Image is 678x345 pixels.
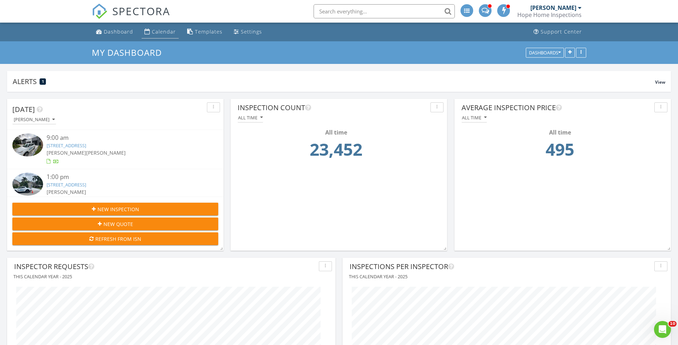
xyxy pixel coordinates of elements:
a: Settings [231,25,265,38]
div: All time [238,115,263,120]
a: My Dashboard [92,47,168,58]
span: New Quote [103,220,133,228]
div: Refresh from ISN [18,235,213,243]
button: New Quote [12,218,218,230]
div: All time [462,115,487,120]
a: Dashboard [93,25,136,38]
button: Dashboards [526,48,564,58]
div: [PERSON_NAME] [530,4,576,11]
a: SPECTORA [92,10,170,24]
a: Templates [184,25,225,38]
div: Inspection Count [238,102,428,113]
span: 10 [668,321,677,327]
div: Support Center [541,28,582,35]
div: Dashboards [529,50,561,55]
button: [PERSON_NAME] [12,115,56,125]
div: Alerts [13,77,655,86]
div: Dashboard [104,28,133,35]
div: Hope Home Inspections [517,11,582,18]
div: All time [464,128,656,137]
a: Calendar [142,25,179,38]
td: 23452 [240,137,432,166]
a: 1:00 pm [STREET_ADDRESS] [PERSON_NAME] [12,173,218,204]
button: Refresh from ISN [12,232,218,245]
div: 1:00 pm [47,173,201,182]
div: Average Inspection Price [462,102,652,113]
span: View [655,79,665,85]
input: Search everything... [314,4,455,18]
a: [STREET_ADDRESS] [47,142,86,149]
img: The Best Home Inspection Software - Spectora [92,4,107,19]
button: All time [238,113,263,123]
span: [PERSON_NAME] [47,189,86,195]
span: [PERSON_NAME] [86,149,126,156]
img: 9357354%2Fcover_photos%2FfyOJdLmaoh9aOXKRYMgG%2Fsmall.jpg [12,133,43,156]
img: 9357603%2Fcover_photos%2FVdr0WdPuQUizKpg5Ln5j%2Fsmall.jpg [12,173,43,196]
span: [DATE] [12,105,35,114]
div: Calendar [152,28,176,35]
span: 1 [42,79,44,84]
a: [STREET_ADDRESS] [47,182,86,188]
div: 9:00 am [47,133,201,142]
button: New Inspection [12,203,218,215]
a: 9:00 am [STREET_ADDRESS] [PERSON_NAME][PERSON_NAME] [12,133,218,165]
div: All time [240,128,432,137]
span: SPECTORA [112,4,170,18]
div: Templates [195,28,222,35]
span: [PERSON_NAME] [47,149,86,156]
div: Settings [241,28,262,35]
div: Inspector Requests [14,261,316,272]
iframe: Intercom live chat [654,321,671,338]
div: Inspections Per Inspector [350,261,652,272]
button: All time [462,113,487,123]
a: Support Center [531,25,585,38]
span: New Inspection [97,206,139,213]
div: [PERSON_NAME] [14,117,55,122]
td: 495.46 [464,137,656,166]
